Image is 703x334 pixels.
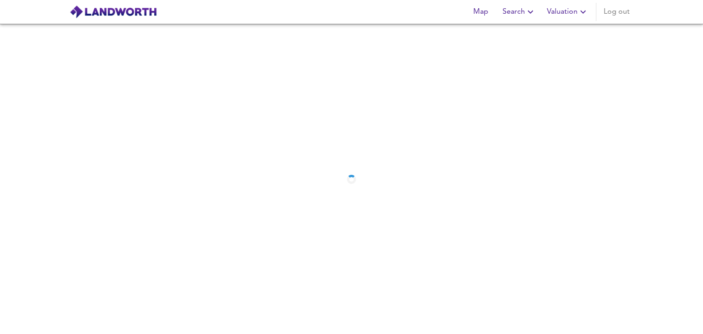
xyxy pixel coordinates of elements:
[600,3,633,21] button: Log out
[604,5,630,18] span: Log out
[70,5,157,19] img: logo
[547,5,589,18] span: Valuation
[503,5,536,18] span: Search
[499,3,540,21] button: Search
[543,3,592,21] button: Valuation
[466,3,495,21] button: Map
[470,5,492,18] span: Map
